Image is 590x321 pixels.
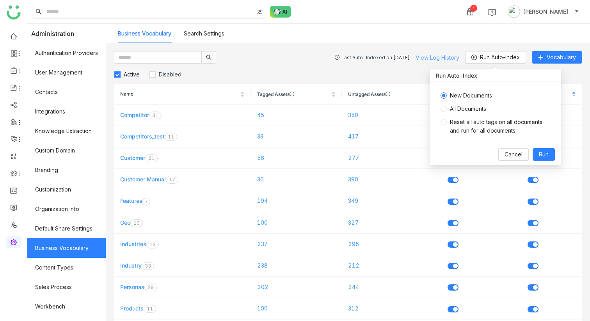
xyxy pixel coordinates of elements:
p: 1 [171,133,174,141]
a: Competitors_test [120,133,165,140]
td: 244 [342,277,441,298]
p: 2 [148,154,151,162]
nz-badge-sup: 11 [144,305,156,313]
nz-badge-sup: 7 [142,198,150,206]
nz-badge-sup: 10 [130,219,143,227]
a: Workbench [27,297,106,316]
a: Branding [27,160,106,180]
span: Active [121,71,143,78]
button: [PERSON_NAME] [506,5,581,18]
a: Business Vocabulary [27,238,106,258]
p: 1 [169,176,172,184]
a: Competitor [120,112,149,118]
img: avatar [508,5,520,18]
p: 1 [150,305,153,313]
a: Products [120,305,144,312]
p: 1 [147,305,150,313]
div: Last Auto-Indexed on [DATE] [341,55,410,60]
td: 56 [251,147,342,169]
span: Tagged Assets [257,92,330,96]
a: Industry [120,262,142,269]
a: Business Vocabulary [118,30,171,37]
a: User Management [27,63,106,82]
span: All Documents [447,105,489,113]
a: Personas [120,284,144,290]
a: Content Types [27,258,106,277]
p: 1 [149,241,153,248]
td: 194 [251,190,342,212]
span: Cancel [505,150,522,159]
span: Disabled [156,71,185,78]
a: Contacts [27,82,106,102]
p: 3 [152,112,155,119]
td: 277 [342,147,441,169]
button: Run Auto-Index [465,51,526,64]
a: Custom Domain [27,141,106,160]
td: 100 [251,298,342,319]
p: 2 [147,284,151,291]
span: Vocabulary [547,53,576,62]
span: Reset all auto tags on all documents, [450,119,544,134]
nz-badge-sup: 11 [165,133,177,141]
td: 237 [251,234,342,255]
a: Customer [120,154,145,161]
td: 36 [251,169,342,190]
p: 3 [153,241,156,248]
a: Sales Process [27,277,106,297]
p: 7 [172,176,175,184]
p: 7 [145,198,148,206]
img: ask-buddy-normal.svg [270,6,291,18]
td: 327 [342,212,441,234]
p: 3 [148,262,151,270]
td: 238 [251,255,342,277]
p: 1 [155,112,158,119]
a: Geo [120,219,130,226]
span: New Documents [447,91,495,100]
td: 349 [342,190,441,212]
td: 390 [342,169,441,190]
a: Knowledge Extraction [27,121,106,141]
p: 1 [168,133,171,141]
span: Administration [31,24,75,43]
div: 1 [470,5,477,12]
td: 212 [342,255,441,277]
td: 350 [342,105,441,126]
img: logo [7,5,21,20]
td: 45 [251,105,342,126]
span: and run for all documents [450,127,515,134]
a: Organization Info [27,199,106,219]
button: Vocabulary [532,51,582,64]
span: Untagged Assets [348,92,429,96]
a: Features [120,197,142,204]
td: 202 [251,277,342,298]
a: Customer Manual [120,176,166,183]
button: Run [533,148,555,161]
img: search-type.svg [256,9,263,15]
button: Cancel [498,148,529,161]
td: 417 [342,126,441,147]
td: 33 [251,126,342,147]
span: Run Auto-Index [480,53,520,62]
div: Run Auto-Index [430,69,561,82]
a: Search Settings [184,30,224,37]
p: 9 [151,284,154,291]
p: 1 [133,219,137,227]
nz-badge-sup: 29 [144,284,157,291]
span: [PERSON_NAME] [523,7,568,16]
nz-badge-sup: 31 [149,112,162,119]
a: Customization [27,180,106,199]
nz-badge-sup: 33 [142,262,154,270]
p: 0 [137,219,140,227]
nz-badge-sup: 21 [145,154,158,162]
nz-badge-sup: 13 [146,241,159,248]
td: 100 [251,212,342,234]
td: 295 [342,234,441,255]
nz-badge-sup: 17 [166,176,178,184]
a: View Log History [416,54,459,61]
span: Run [539,150,549,159]
a: Default Share Settings [27,219,106,238]
img: help.svg [488,9,496,16]
a: Integrations [27,102,106,121]
a: Authentication Providers [27,43,106,63]
a: Industries [120,241,146,247]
